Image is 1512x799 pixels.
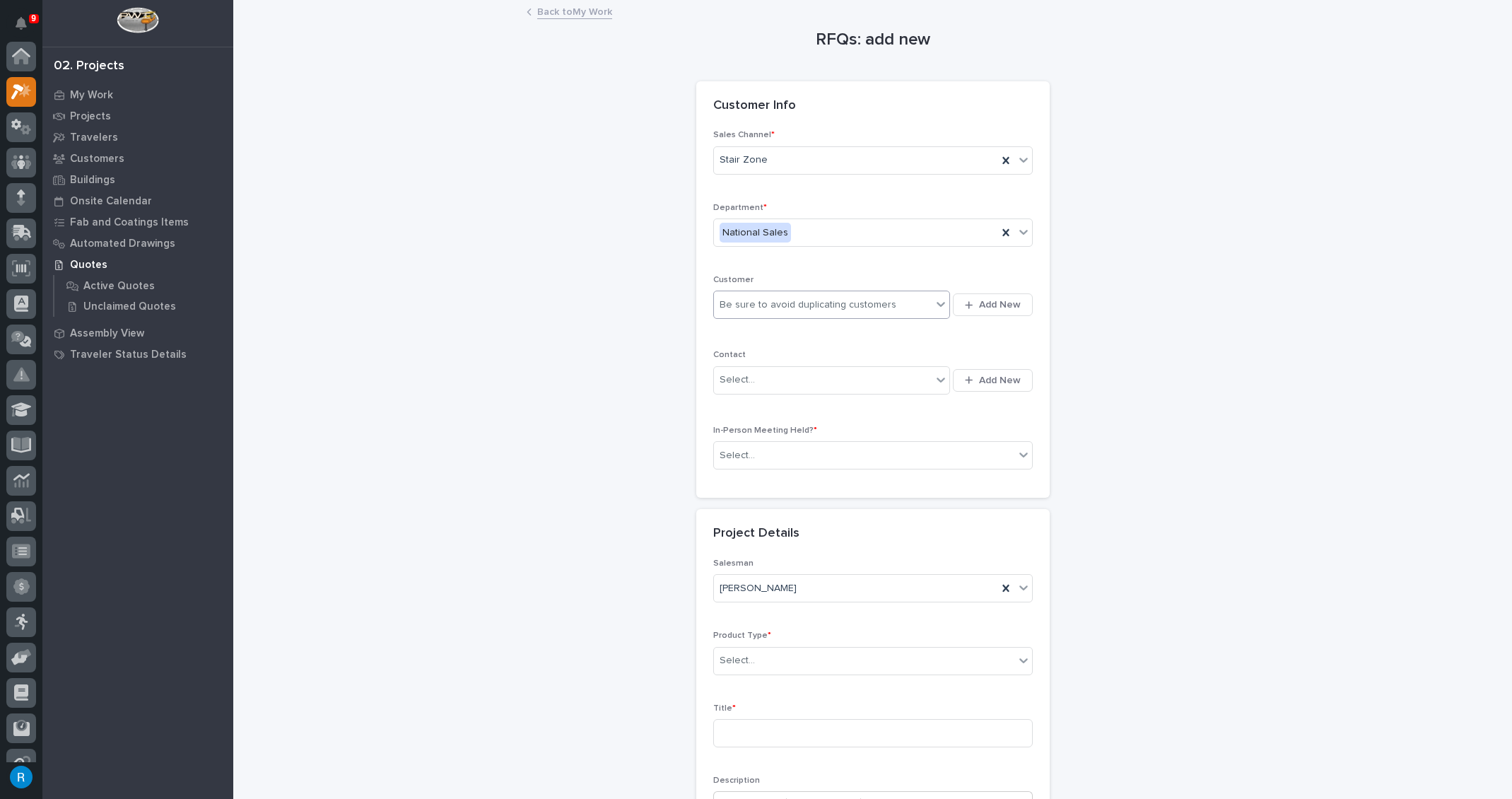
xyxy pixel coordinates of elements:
[953,293,1032,316] button: Add New
[713,526,799,542] h2: Project Details
[70,110,111,123] p: Projects
[70,349,187,361] p: Traveler Status Details
[979,298,1021,311] span: Add New
[42,190,233,211] a: Onsite Calendar
[720,373,755,387] div: Select...
[720,653,755,668] div: Select...
[70,132,118,144] p: Travelers
[70,195,152,208] p: Onsite Calendar
[83,280,155,293] p: Active Quotes
[720,223,791,243] div: National Sales
[117,7,158,33] img: Workspace Logo
[713,204,767,212] span: Department
[713,704,736,713] span: Title
[70,153,124,165] p: Customers
[42,344,233,365] a: Traveler Status Details
[42,169,233,190] a: Buildings
[6,762,36,792] button: users-avatar
[713,776,760,785] span: Description
[720,298,896,313] div: Be sure to avoid duplicating customers
[54,276,233,296] a: Active Quotes
[70,216,189,229] p: Fab and Coatings Items
[713,559,754,568] span: Salesman
[42,105,233,127] a: Projects
[42,254,233,275] a: Quotes
[537,3,612,19] a: Back toMy Work
[31,13,36,23] p: 9
[70,238,175,250] p: Automated Drawings
[713,131,775,139] span: Sales Channel
[42,84,233,105] a: My Work
[42,211,233,233] a: Fab and Coatings Items
[54,59,124,74] div: 02. Projects
[720,448,755,463] div: Select...
[713,276,754,284] span: Customer
[70,259,107,272] p: Quotes
[713,351,746,359] span: Contact
[696,30,1050,50] h1: RFQs: add new
[979,374,1021,387] span: Add New
[953,369,1032,392] button: Add New
[70,327,144,340] p: Assembly View
[42,233,233,254] a: Automated Drawings
[42,127,233,148] a: Travelers
[720,153,768,168] span: Stair Zone
[70,174,115,187] p: Buildings
[42,148,233,169] a: Customers
[54,296,233,316] a: Unclaimed Quotes
[6,8,36,38] button: Notifications
[70,89,113,102] p: My Work
[18,17,36,40] div: Notifications9
[713,426,817,435] span: In-Person Meeting Held?
[713,98,796,114] h2: Customer Info
[83,301,176,313] p: Unclaimed Quotes
[713,631,771,640] span: Product Type
[42,322,233,344] a: Assembly View
[720,581,797,596] span: [PERSON_NAME]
